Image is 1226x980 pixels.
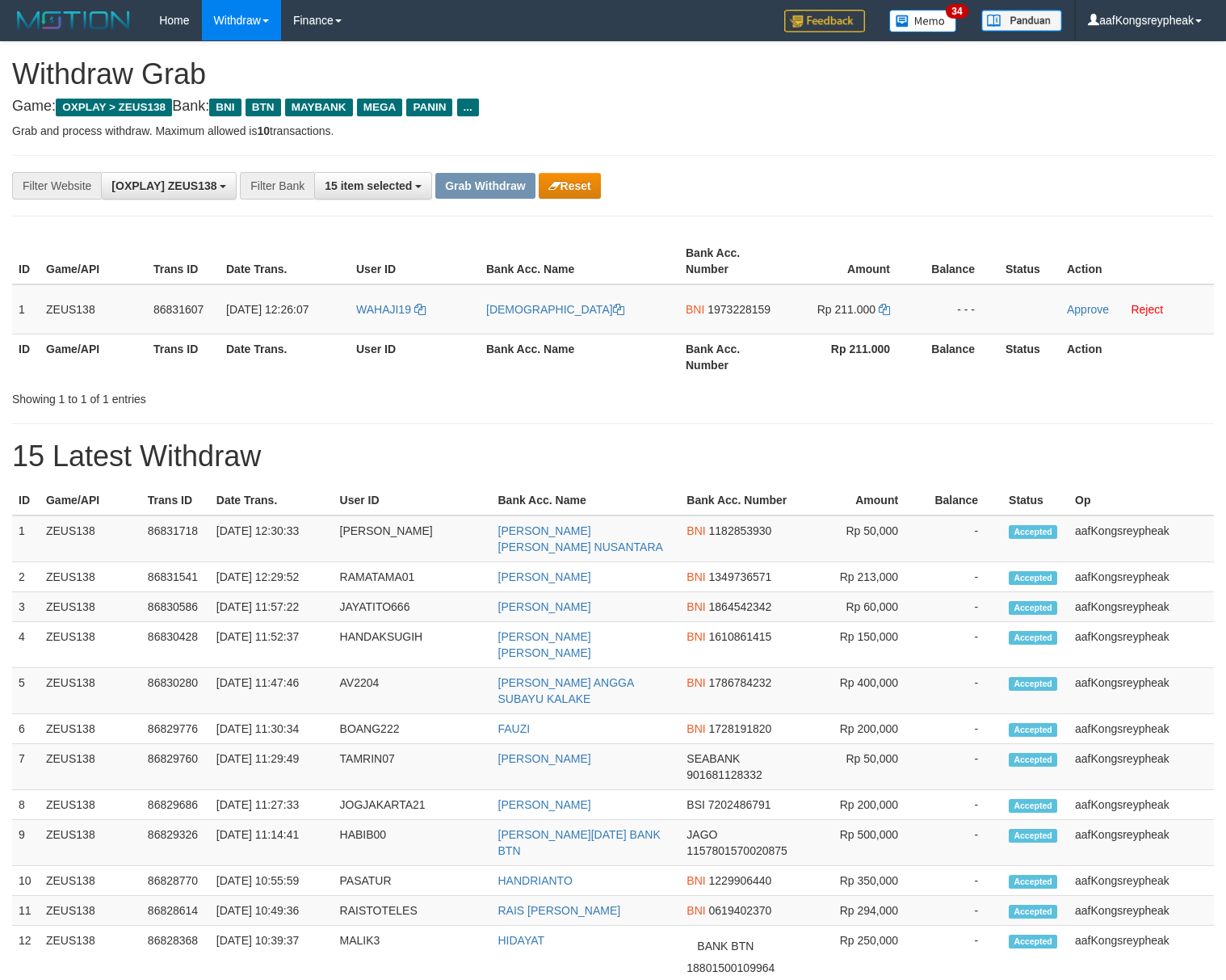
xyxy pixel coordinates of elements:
[1069,866,1214,896] td: aafKongsreypheak
[226,303,309,316] span: [DATE] 12:26:07
[334,515,492,562] td: [PERSON_NAME]
[802,820,922,866] td: Rp 500,000
[802,668,922,714] td: Rp 400,000
[147,238,220,284] th: Trans ID
[1060,334,1214,380] th: Action
[922,896,1002,926] td: -
[334,622,492,668] td: HANDAKSUGIH
[922,866,1002,896] td: -
[486,303,624,316] a: [DEMOGRAPHIC_DATA]
[539,173,601,199] button: Reset
[334,592,492,622] td: JAYATITO666
[1009,631,1057,645] span: Accepted
[325,179,412,192] span: 15 item selected
[356,303,426,316] a: WAHAJI19
[12,58,1214,90] h1: Withdraw Grab
[802,790,922,820] td: Rp 200,000
[1009,905,1057,919] span: Accepted
[210,896,334,926] td: [DATE] 10:49:36
[1009,677,1057,691] span: Accepted
[334,714,492,744] td: BOANG222
[153,303,204,316] span: 86831607
[480,238,679,284] th: Bank Acc. Name
[1009,935,1057,948] span: Accepted
[334,866,492,896] td: PASATUR
[1069,592,1214,622] td: aafKongsreypheak
[257,124,270,137] strong: 10
[334,486,492,515] th: User ID
[210,866,334,896] td: [DATE] 10:55:59
[356,303,411,316] span: WAHAJI19
[1067,303,1109,316] a: Approve
[480,334,679,380] th: Bank Acc. Name
[40,790,141,820] td: ZEUS138
[498,828,661,857] a: [PERSON_NAME][DATE] BANK BTN
[802,515,922,562] td: Rp 50,000
[686,303,704,316] span: BNI
[1131,303,1163,316] a: Reject
[350,238,480,284] th: User ID
[334,820,492,866] td: HABIB00
[802,744,922,790] td: Rp 50,000
[914,284,999,334] td: - - -
[457,99,479,116] span: ...
[784,10,865,32] img: Feedback.jpg
[709,904,772,917] span: Copy 0619402370 to clipboard
[709,570,772,583] span: Copy 1349736571 to clipboard
[914,334,999,380] th: Balance
[12,238,40,284] th: ID
[334,790,492,820] td: JOGJAKARTA21
[498,676,634,705] a: [PERSON_NAME] ANGGA SUBAYU KALAKE
[40,592,141,622] td: ZEUS138
[492,486,681,515] th: Bank Acc. Name
[922,820,1002,866] td: -
[686,874,705,887] span: BNI
[1009,753,1057,767] span: Accepted
[334,668,492,714] td: AV2204
[686,961,775,974] span: Copy 18801500109964 to clipboard
[40,486,141,515] th: Game/API
[1009,875,1057,889] span: Accepted
[1009,571,1057,585] span: Accepted
[498,904,621,917] a: RAIS [PERSON_NAME]
[1069,515,1214,562] td: aafKongsreypheak
[498,722,531,735] a: FAUZI
[686,844,787,857] span: Copy 1157801570020875 to clipboard
[498,934,545,947] a: HIDAYAT
[210,622,334,668] td: [DATE] 11:52:37
[889,10,957,32] img: Button%20Memo.svg
[209,99,241,116] span: BNI
[709,676,772,689] span: Copy 1786784232 to clipboard
[879,303,890,316] a: Copy 211000 to clipboard
[141,622,210,668] td: 86830428
[802,486,922,515] th: Amount
[999,238,1060,284] th: Status
[12,562,40,592] td: 2
[246,99,281,116] span: BTN
[141,515,210,562] td: 86831718
[240,172,314,200] div: Filter Bank
[210,744,334,790] td: [DATE] 11:29:49
[40,334,147,380] th: Game/API
[12,896,40,926] td: 11
[12,123,1214,139] p: Grab and process withdraw. Maximum allowed is transactions.
[1069,486,1214,515] th: Op
[12,385,499,407] div: Showing 1 to 1 of 1 entries
[12,592,40,622] td: 3
[12,744,40,790] td: 7
[686,904,705,917] span: BNI
[686,932,764,960] span: BANK BTN
[922,562,1002,592] td: -
[220,238,350,284] th: Date Trans.
[708,798,771,811] span: Copy 7202486791 to clipboard
[498,600,591,613] a: [PERSON_NAME]
[922,714,1002,744] td: -
[141,820,210,866] td: 86829326
[314,172,432,200] button: 15 item selected
[12,99,1214,115] h4: Game: Bank:
[40,714,141,744] td: ZEUS138
[40,622,141,668] td: ZEUS138
[40,896,141,926] td: ZEUS138
[1009,829,1057,843] span: Accepted
[210,486,334,515] th: Date Trans.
